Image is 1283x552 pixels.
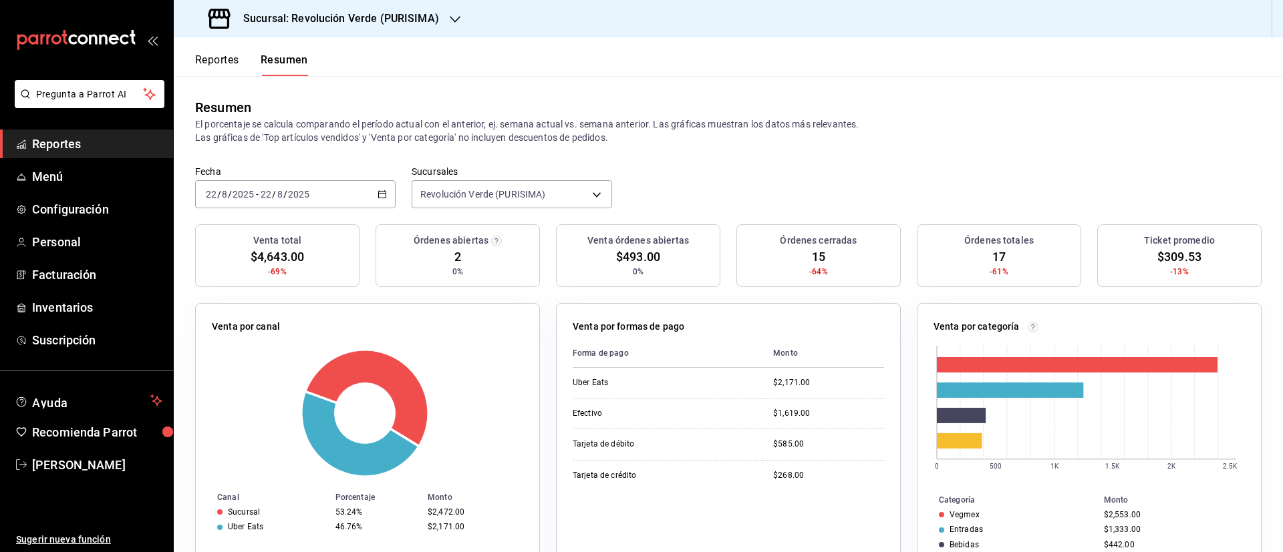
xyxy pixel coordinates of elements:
th: Forma de pago [573,339,762,368]
div: Vegmex [950,510,980,519]
text: 0 [935,463,939,470]
span: 2 [454,248,461,266]
button: Resumen [261,53,308,76]
span: Sugerir nueva función [16,533,162,547]
th: Monto [762,339,884,368]
div: Uber Eats [573,377,706,388]
h3: Ticket promedio [1144,234,1215,248]
span: -69% [268,266,287,278]
button: open_drawer_menu [147,35,158,45]
span: 0% [633,266,644,278]
div: Entradas [950,525,983,534]
input: ---- [287,189,310,200]
span: 17 [992,248,1006,266]
input: ---- [232,189,255,200]
h3: Órdenes abiertas [414,234,488,248]
input: -- [221,189,228,200]
span: Facturación [32,266,162,284]
h3: Venta órdenes abiertas [587,234,689,248]
span: Revolución Verde (PURISIMA) [420,188,546,201]
div: Tarjeta de débito [573,439,706,450]
label: Fecha [195,167,396,176]
div: Bebidas [950,540,979,549]
div: $1,619.00 [773,408,884,419]
p: Venta por categoría [934,320,1020,334]
span: Menú [32,168,162,186]
input: -- [277,189,283,200]
text: 1.5K [1105,463,1120,470]
span: Personal [32,233,162,251]
span: / [228,189,232,200]
div: Efectivo [573,408,706,419]
h3: Venta total [253,234,301,248]
div: $2,171.00 [428,522,518,531]
div: Uber Eats [228,522,263,531]
th: Categoría [917,493,1099,507]
a: Pregunta a Parrot AI [9,97,164,111]
h3: Órdenes totales [964,234,1034,248]
span: / [283,189,287,200]
h3: Órdenes cerradas [780,234,857,248]
span: Recomienda Parrot [32,423,162,441]
h3: Sucursal: Revolución Verde (PURISIMA) [233,11,439,27]
span: -13% [1170,266,1189,278]
span: / [217,189,221,200]
th: Porcentaje [330,490,422,505]
div: $442.00 [1104,540,1240,549]
div: Resumen [195,97,251,117]
th: Monto [422,490,539,505]
span: Inventarios [32,298,162,316]
p: Venta por canal [212,320,280,334]
span: - [256,189,259,200]
span: Pregunta a Parrot AI [36,87,144,101]
span: [PERSON_NAME] [32,456,162,474]
text: 1K [1050,463,1059,470]
div: $2,553.00 [1104,510,1240,519]
div: $585.00 [773,439,884,450]
span: 0% [452,266,463,278]
span: / [272,189,276,200]
text: 2.5K [1223,463,1238,470]
input: -- [260,189,272,200]
button: Reportes [195,53,239,76]
div: $2,171.00 [773,377,884,388]
span: Suscripción [32,331,162,349]
span: Ayuda [32,392,145,408]
span: $4,643.00 [251,248,304,266]
span: Reportes [32,135,162,153]
text: 2K [1167,463,1176,470]
span: -64% [809,266,828,278]
span: -61% [990,266,1008,278]
input: -- [205,189,217,200]
div: 46.76% [335,522,417,531]
span: 15 [812,248,825,266]
button: Pregunta a Parrot AI [15,80,164,108]
div: $268.00 [773,470,884,481]
span: $493.00 [616,248,660,266]
label: Sucursales [412,167,612,176]
div: 53.24% [335,507,417,517]
p: Venta por formas de pago [573,320,684,334]
text: 500 [990,463,1002,470]
div: Tarjeta de crédito [573,470,706,481]
div: Sucursal [228,507,260,517]
p: El porcentaje se calcula comparando el período actual con el anterior, ej. semana actual vs. sema... [195,117,1262,144]
div: navigation tabs [195,53,308,76]
th: Canal [196,490,330,505]
th: Monto [1099,493,1261,507]
span: $309.53 [1157,248,1201,266]
div: $1,333.00 [1104,525,1240,534]
div: $2,472.00 [428,507,518,517]
span: Configuración [32,200,162,218]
